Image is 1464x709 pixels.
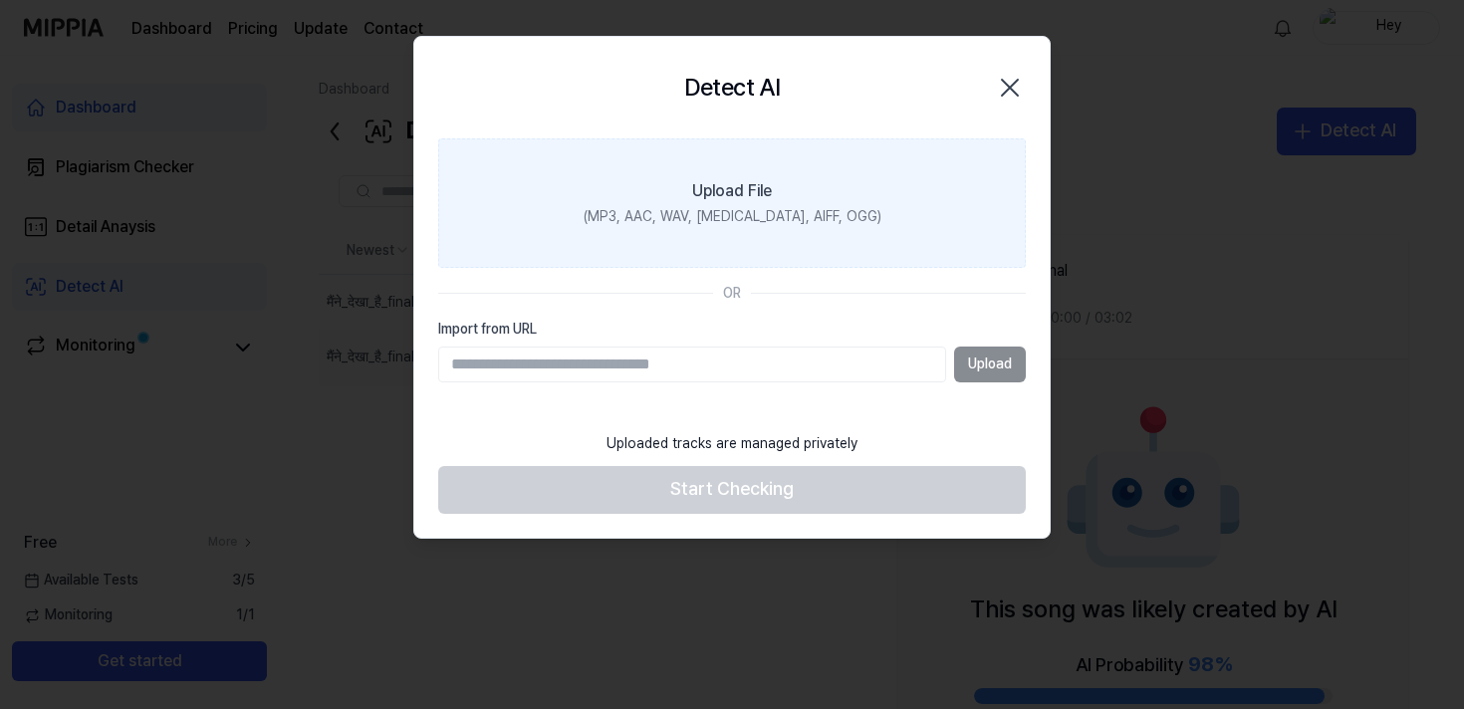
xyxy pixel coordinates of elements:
[595,422,869,466] div: Uploaded tracks are managed privately
[684,69,781,107] h2: Detect AI
[692,179,772,203] div: Upload File
[438,319,1026,339] label: Import from URL
[723,284,741,304] div: OR
[584,207,881,227] div: (MP3, AAC, WAV, [MEDICAL_DATA], AIFF, OGG)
